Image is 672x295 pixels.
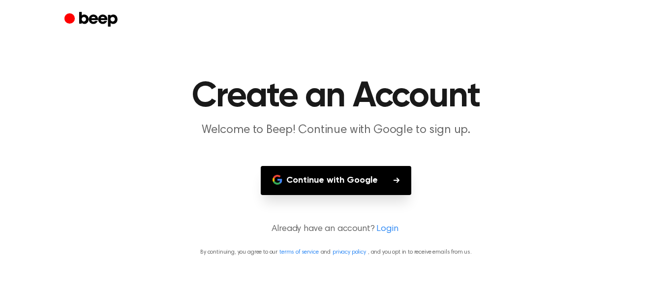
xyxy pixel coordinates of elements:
h1: Create an Account [84,79,588,114]
a: Login [376,223,398,236]
a: terms of service [279,249,318,255]
button: Continue with Google [261,166,411,195]
a: privacy policy [333,249,366,255]
a: Beep [64,10,120,30]
p: By continuing, you agree to our and , and you opt in to receive emails from us. [12,248,660,257]
p: Already have an account? [12,223,660,236]
p: Welcome to Beep! Continue with Google to sign up. [147,122,525,138]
